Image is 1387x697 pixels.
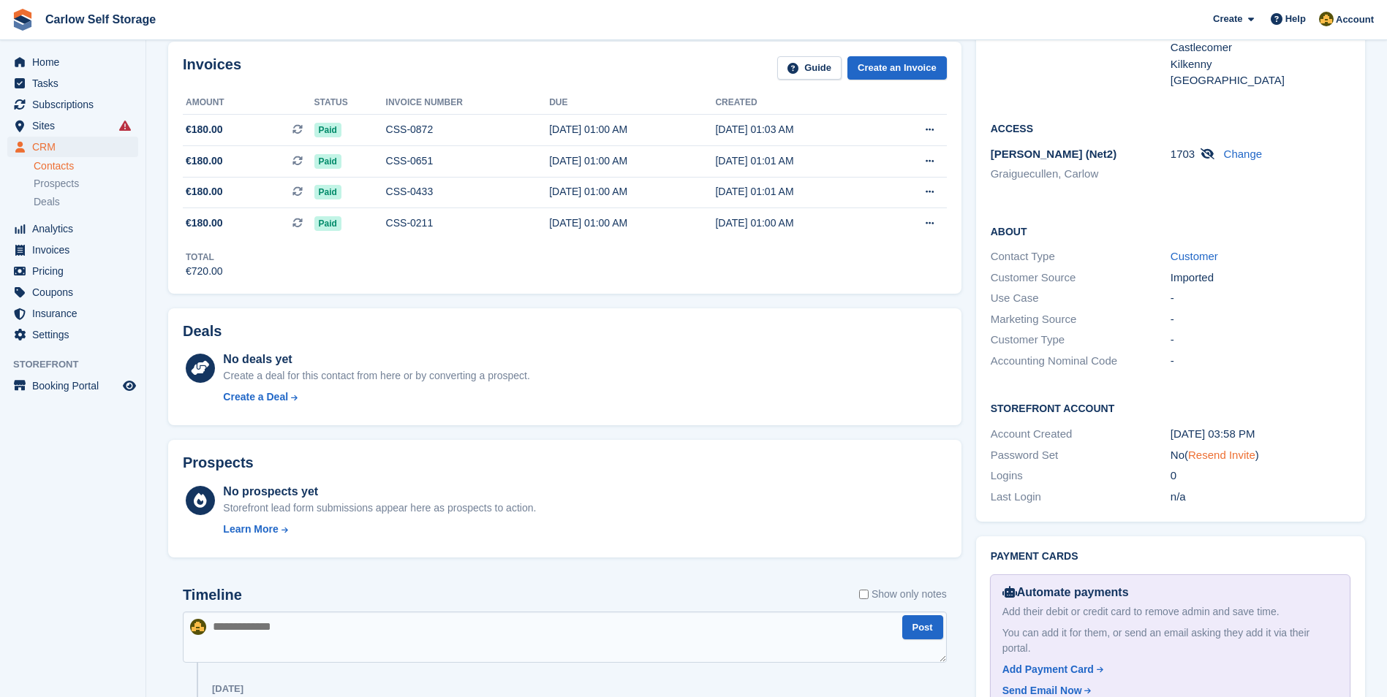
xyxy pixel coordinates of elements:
a: Guide [777,56,842,80]
div: [DATE] 03:58 PM [1171,426,1350,443]
div: Password Set [991,447,1171,464]
input: Show only notes [859,587,869,602]
div: CSS-0872 [386,122,550,137]
span: Insurance [32,303,120,324]
div: Marketing Source [991,311,1171,328]
a: menu [7,73,138,94]
div: Kilkenny [1171,56,1350,73]
th: Due [549,91,715,115]
a: Learn More [223,522,536,537]
div: Customer Source [991,270,1171,286]
div: Contact Type [991,248,1171,265]
div: Logins [991,468,1171,484]
div: Create a Deal [223,389,288,405]
div: No [1171,447,1350,464]
div: 0 [1171,468,1350,484]
div: No prospects yet [223,483,536,500]
i: Smart entry sync failures have occurred [119,120,131,132]
div: No deals yet [223,351,529,368]
th: Invoice number [386,91,550,115]
div: Automate payments [1002,584,1338,601]
a: Customer [1171,250,1218,262]
span: Analytics [32,218,120,239]
div: [DATE] 01:00 AM [715,216,881,231]
a: Create an Invoice [847,56,947,80]
div: Use Case [991,290,1171,307]
th: Amount [183,91,314,115]
img: Kevin Moore [1319,12,1334,26]
a: menu [7,94,138,115]
div: [DATE] 01:01 AM [715,153,881,169]
a: menu [7,115,138,136]
div: Add Payment Card [1002,662,1094,677]
span: Pricing [32,261,120,281]
div: €720.00 [186,264,223,279]
a: menu [7,52,138,72]
span: Paid [314,123,341,137]
div: Add their debit or credit card to remove admin and save time. [1002,604,1338,620]
a: menu [7,218,138,239]
img: stora-icon-8386f47178a22dfd0bd8f6a31ec36ba5ce8667c1dd55bd0f319d3a0aa187defe.svg [12,9,34,31]
a: menu [7,324,138,345]
span: Coupons [32,282,120,302]
div: Last Login [991,489,1171,506]
li: Graiguecullen, Carlow [991,166,1171,183]
span: Tasks [32,73,120,94]
div: Account Created [991,426,1171,443]
img: Kevin Moore [190,619,206,635]
a: Contacts [34,159,138,173]
span: Paid [314,185,341,199]
h2: Payment cards [991,551,1350,563]
a: Add Payment Card [1002,662,1332,677]
span: Sites [32,115,120,136]
span: €180.00 [186,153,223,169]
div: [DATE] 01:00 AM [549,122,715,137]
div: Imported [1171,270,1350,286]
div: CSS-0651 [386,153,550,169]
div: - [1171,290,1350,307]
div: CSS-0211 [386,216,550,231]
button: Post [902,615,943,639]
div: [DATE] 01:00 AM [549,153,715,169]
div: [DATE] [212,683,243,695]
div: - [1171,332,1350,348]
th: Created [715,91,881,115]
div: [DATE] 01:00 AM [549,216,715,231]
span: Booking Portal [32,376,120,396]
span: Paid [314,216,341,231]
div: - [1171,353,1350,370]
h2: Prospects [183,454,254,471]
span: Account [1336,12,1374,27]
div: [DATE] 01:01 AM [715,184,881,199]
div: Castlecomer [1171,39,1350,56]
span: Settings [32,324,120,345]
div: CSS-0433 [386,184,550,199]
span: [PERSON_NAME] (Net2) [991,148,1117,160]
div: Create a deal for this contact from here or by converting a prospect. [223,368,529,384]
span: Storefront [13,357,145,372]
a: menu [7,376,138,396]
h2: Access [991,121,1350,135]
span: €180.00 [186,122,223,137]
h2: About [991,224,1350,238]
div: - [1171,311,1350,328]
a: Deals [34,194,138,210]
h2: Deals [183,323,222,340]
label: Show only notes [859,587,947,602]
div: Accounting Nominal Code [991,353,1171,370]
span: €180.00 [186,216,223,231]
a: menu [7,240,138,260]
th: Status [314,91,386,115]
span: Deals [34,195,60,209]
span: Subscriptions [32,94,120,115]
span: €180.00 [186,184,223,199]
div: You can add it for them, or send an email asking they add it via their portal. [1002,625,1338,656]
a: menu [7,282,138,302]
a: Preview store [121,377,138,395]
div: n/a [1171,489,1350,506]
span: Home [32,52,120,72]
span: Paid [314,154,341,169]
div: [DATE] 01:03 AM [715,122,881,137]
span: Invoices [32,240,120,260]
a: menu [7,303,138,324]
